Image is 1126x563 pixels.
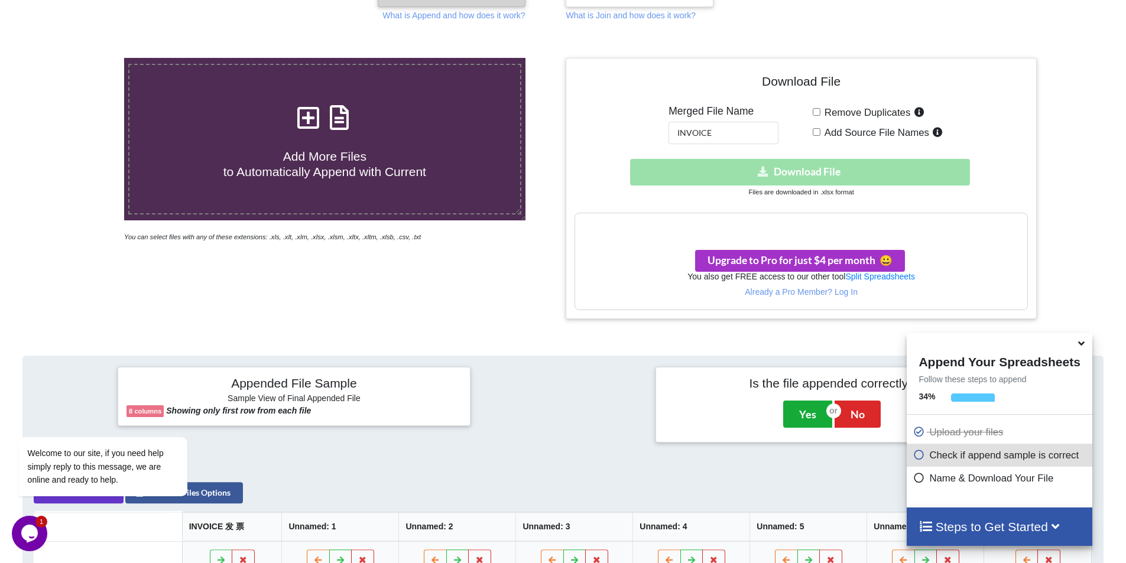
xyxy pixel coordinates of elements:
[516,512,633,541] th: Unnamed: 3
[919,392,935,401] b: 34 %
[12,330,225,510] iframe: chat widget
[875,254,893,266] span: smile
[913,448,1089,463] p: Check if append sample is correct
[12,516,50,551] iframe: chat widget
[783,401,832,428] button: Yes
[575,272,1027,282] h6: You also get FREE access to our other tool
[845,272,915,281] a: Split Spreadsheets
[820,107,911,118] span: Remove Duplicates
[820,127,929,138] span: Add Source File Names
[750,512,867,541] th: Unnamed: 5
[399,512,516,541] th: Unnamed: 2
[913,425,1089,440] p: Upload your files
[669,122,778,144] input: Enter File Name
[907,352,1092,369] h4: Append Your Spreadsheets
[695,250,905,272] button: Upgrade to Pro for just $4 per monthsmile
[382,9,525,21] p: What is Append and how does it work?
[126,376,462,392] h4: Appended File Sample
[282,512,399,541] th: Unnamed: 1
[835,401,881,428] button: No
[708,254,893,266] span: Upgrade to Pro for just $4 per month
[669,105,778,118] h5: Merged File Name
[124,233,421,240] i: You can select files with any of these extensions: .xls, .xlt, .xlm, .xlsx, .xlsm, .xltx, .xltm, ...
[919,519,1080,534] h4: Steps to Get Started
[575,219,1027,232] h3: Your files are more than 1 MB
[566,9,695,21] p: What is Join and how does it work?
[223,149,426,178] span: Add More Files to Automatically Append with Current
[664,376,1000,390] h4: Is the file appended correctly?
[182,512,282,541] th: INVOICE 发 票
[575,286,1027,298] p: Already a Pro Member? Log In
[166,406,311,415] b: Showing only first row from each file
[633,512,750,541] th: Unnamed: 4
[575,67,1027,100] h4: Download File
[748,188,854,196] small: Files are downloaded in .xlsx format
[126,393,462,405] h6: Sample View of Final Appended File
[907,373,1092,385] p: Follow these steps to append
[913,471,1089,486] p: Name & Download Your File
[867,512,984,541] th: Unnamed: 6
